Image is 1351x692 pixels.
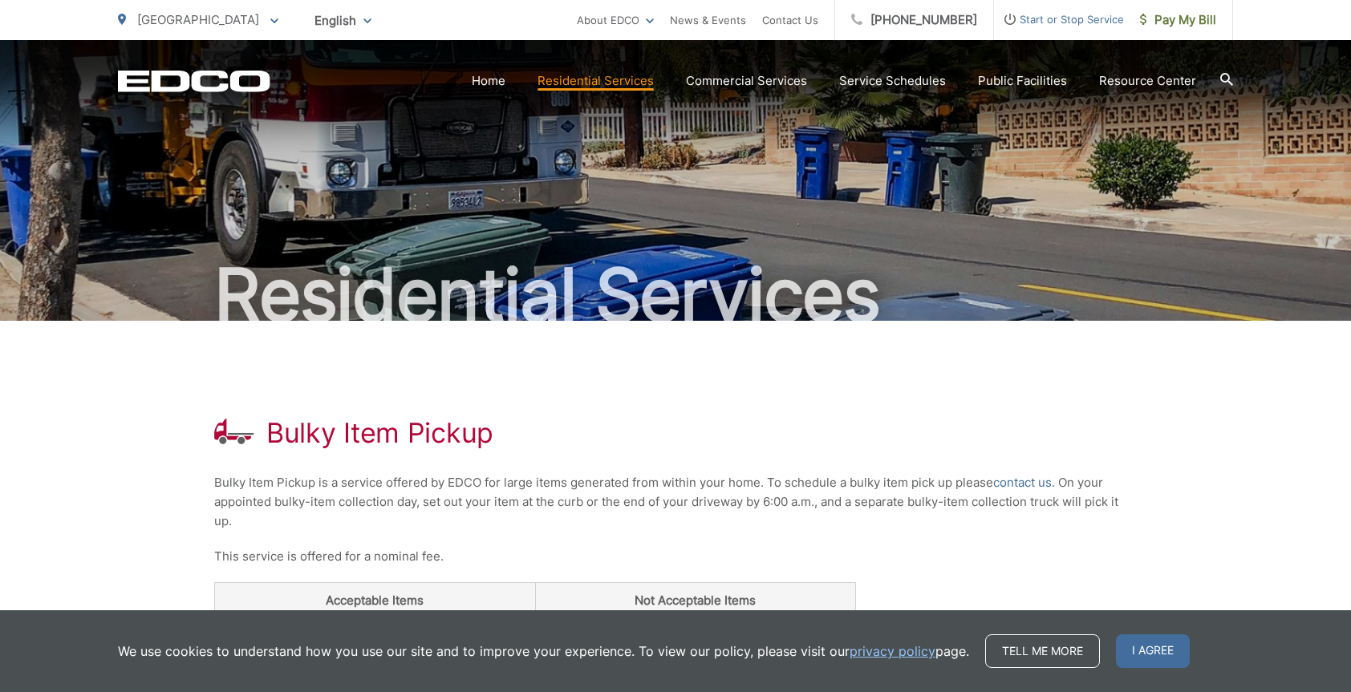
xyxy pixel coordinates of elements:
p: Bulky Item Pickup is a service offered by EDCO for large items generated from within your home. T... [214,473,1137,531]
strong: Not Acceptable Items [635,593,756,608]
p: We use cookies to understand how you use our site and to improve your experience. To view our pol... [118,641,969,661]
a: privacy policy [850,641,935,661]
a: contact us [993,473,1052,492]
p: This service is offered for a nominal fee. [214,547,1137,566]
span: [GEOGRAPHIC_DATA] [137,12,259,27]
span: English [302,6,383,34]
a: Commercial Services [686,71,807,91]
a: EDCD logo. Return to the homepage. [118,70,270,92]
a: Residential Services [538,71,654,91]
a: Service Schedules [839,71,946,91]
strong: Acceptable Items [326,593,424,608]
a: News & Events [670,10,746,30]
span: Pay My Bill [1140,10,1216,30]
a: Public Facilities [978,71,1067,91]
a: About EDCO [577,10,654,30]
span: I agree [1116,634,1190,668]
a: Resource Center [1099,71,1196,91]
a: Tell me more [985,634,1100,668]
a: Home [472,71,505,91]
h1: Bulky Item Pickup [266,417,493,449]
h2: Residential Services [118,255,1233,335]
a: Contact Us [762,10,818,30]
